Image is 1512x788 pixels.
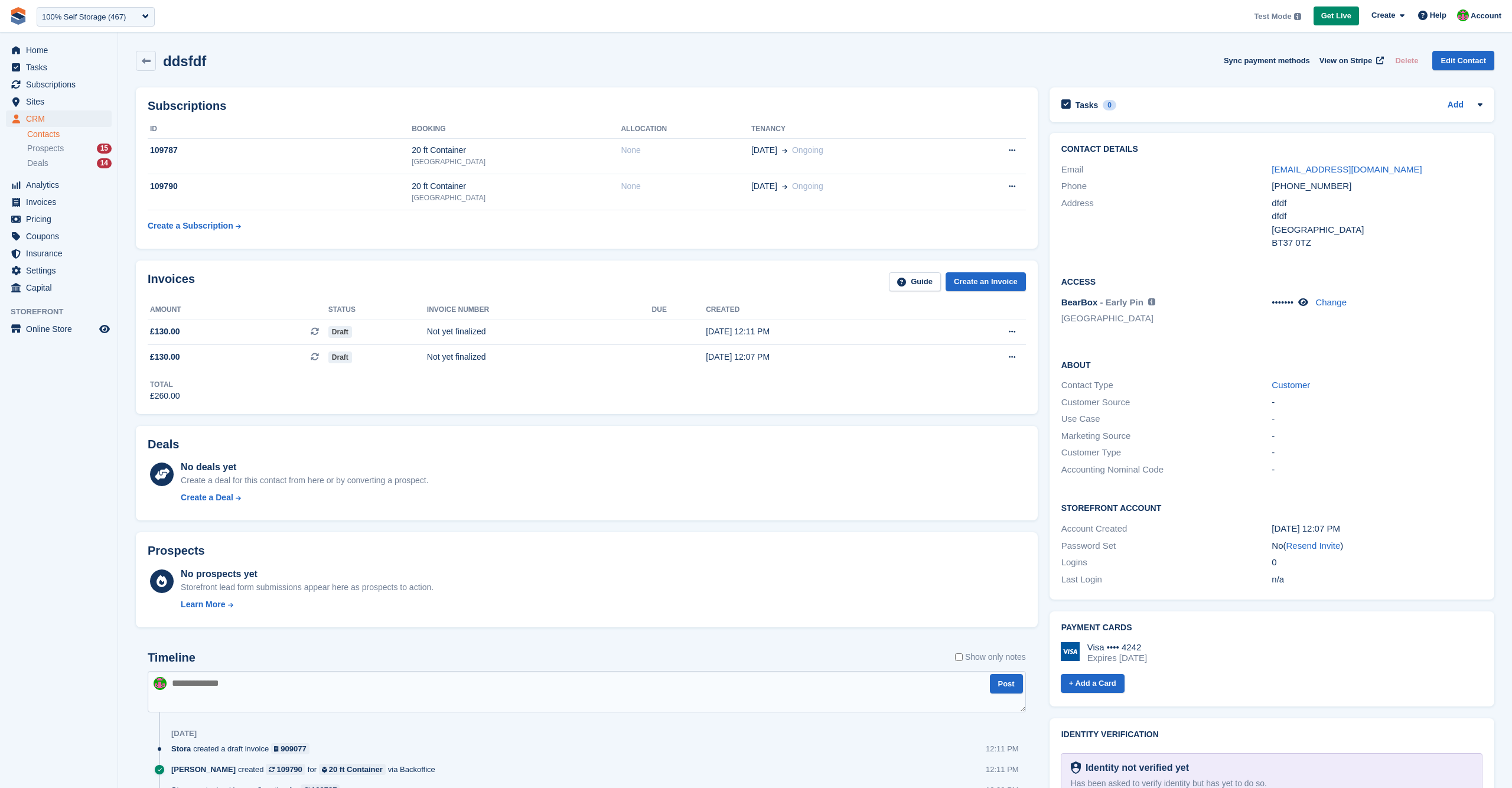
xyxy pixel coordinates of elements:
span: BearBox [1061,297,1098,307]
img: Visa Logo [1061,642,1080,661]
div: No prospects yet [181,567,434,581]
span: Storefront [11,306,118,318]
span: £130.00 [150,325,180,338]
h2: Payment cards [1061,623,1482,633]
label: Show only notes [955,651,1026,663]
div: BT37 0TZ [1272,236,1482,250]
a: Learn More [181,598,434,611]
span: Coupons [26,228,97,245]
a: Guide [889,272,941,292]
span: Help [1430,9,1446,21]
div: [DATE] [171,729,197,738]
h2: Storefront Account [1061,502,1482,513]
a: menu [6,211,112,227]
div: 20 ft Container [412,144,621,157]
img: icon-info-grey-7440780725fd019a000dd9b08b2336e03edf1995a4989e88bcd33f0948082b44.svg [1294,13,1301,20]
span: Ongoing [792,181,823,191]
div: Expires [DATE] [1087,653,1147,663]
span: Ongoing [792,145,823,155]
h2: ddsfdf [163,53,206,69]
input: Show only notes [955,651,963,663]
span: Stora [171,743,191,754]
h2: Deals [148,438,179,451]
span: Create [1371,9,1395,21]
h2: Timeline [148,651,195,665]
th: ID [148,120,412,139]
div: - [1272,396,1482,409]
a: menu [6,194,112,210]
span: Settings [26,262,97,279]
img: Identity Verification Ready [1071,761,1081,774]
div: Email [1061,163,1272,177]
a: menu [6,110,112,127]
div: Last Login [1061,573,1272,587]
span: Deals [27,158,48,169]
span: Tasks [26,59,97,76]
div: Create a Subscription [148,220,233,232]
span: £130.00 [150,351,180,363]
div: 20 ft Container [329,764,383,775]
span: Account [1471,10,1501,22]
div: [DATE] 12:11 PM [706,325,936,338]
img: icon-info-grey-7440780725fd019a000dd9b08b2336e03edf1995a4989e88bcd33f0948082b44.svg [1148,298,1155,305]
a: menu [6,59,112,76]
a: [EMAIL_ADDRESS][DOMAIN_NAME] [1272,164,1422,174]
a: menu [6,93,112,110]
span: Sites [26,93,97,110]
a: Prospects 15 [27,142,112,155]
a: Contacts [27,129,112,140]
a: menu [6,42,112,58]
div: created a draft invoice [171,743,315,754]
a: Get Live [1314,6,1359,26]
div: None [621,180,751,193]
a: Edit Contact [1432,51,1494,70]
a: Create a Subscription [148,215,241,237]
img: stora-icon-8386f47178a22dfd0bd8f6a31ec36ba5ce8667c1dd55bd0f319d3a0aa187defe.svg [9,7,27,25]
th: Tenancy [751,120,956,139]
a: View on Stripe [1315,51,1386,70]
h2: Tasks [1076,100,1099,110]
a: 109790 [266,764,305,775]
a: menu [6,321,112,337]
span: ( ) [1283,540,1344,551]
img: Will McNeilly [154,677,167,690]
a: Resend Invite [1286,540,1341,551]
div: Customer Source [1061,396,1272,409]
div: Customer Type [1061,446,1272,460]
div: Not yet finalized [427,325,652,338]
div: Password Set [1061,539,1272,553]
a: menu [6,279,112,296]
button: Sync payment methods [1224,51,1310,70]
span: View on Stripe [1319,55,1372,67]
span: Pricing [26,211,97,227]
a: Create a Deal [181,491,428,504]
div: 15 [97,144,112,154]
h2: Subscriptions [148,99,1026,113]
a: Create an Invoice [946,272,1026,292]
th: Allocation [621,120,751,139]
div: - [1272,463,1482,477]
span: Draft [328,326,352,338]
div: Create a Deal [181,491,233,504]
div: - [1272,412,1482,426]
div: 109787 [148,144,412,157]
div: 14 [97,158,112,168]
span: Capital [26,279,97,296]
span: Insurance [26,245,97,262]
div: Identity not verified yet [1081,761,1189,775]
div: dfdf [1272,197,1482,210]
th: Due [652,301,706,320]
span: CRM [26,110,97,127]
th: Created [706,301,936,320]
a: Change [1315,297,1347,307]
span: Test Mode [1254,11,1291,22]
div: 0 [1272,556,1482,569]
div: Use Case [1061,412,1272,426]
button: Post [990,674,1023,693]
div: Account Created [1061,522,1272,536]
div: Create a deal for this contact from here or by converting a prospect. [181,474,428,487]
th: Booking [412,120,621,139]
a: 909077 [271,743,309,754]
span: Subscriptions [26,76,97,93]
span: Analytics [26,177,97,193]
